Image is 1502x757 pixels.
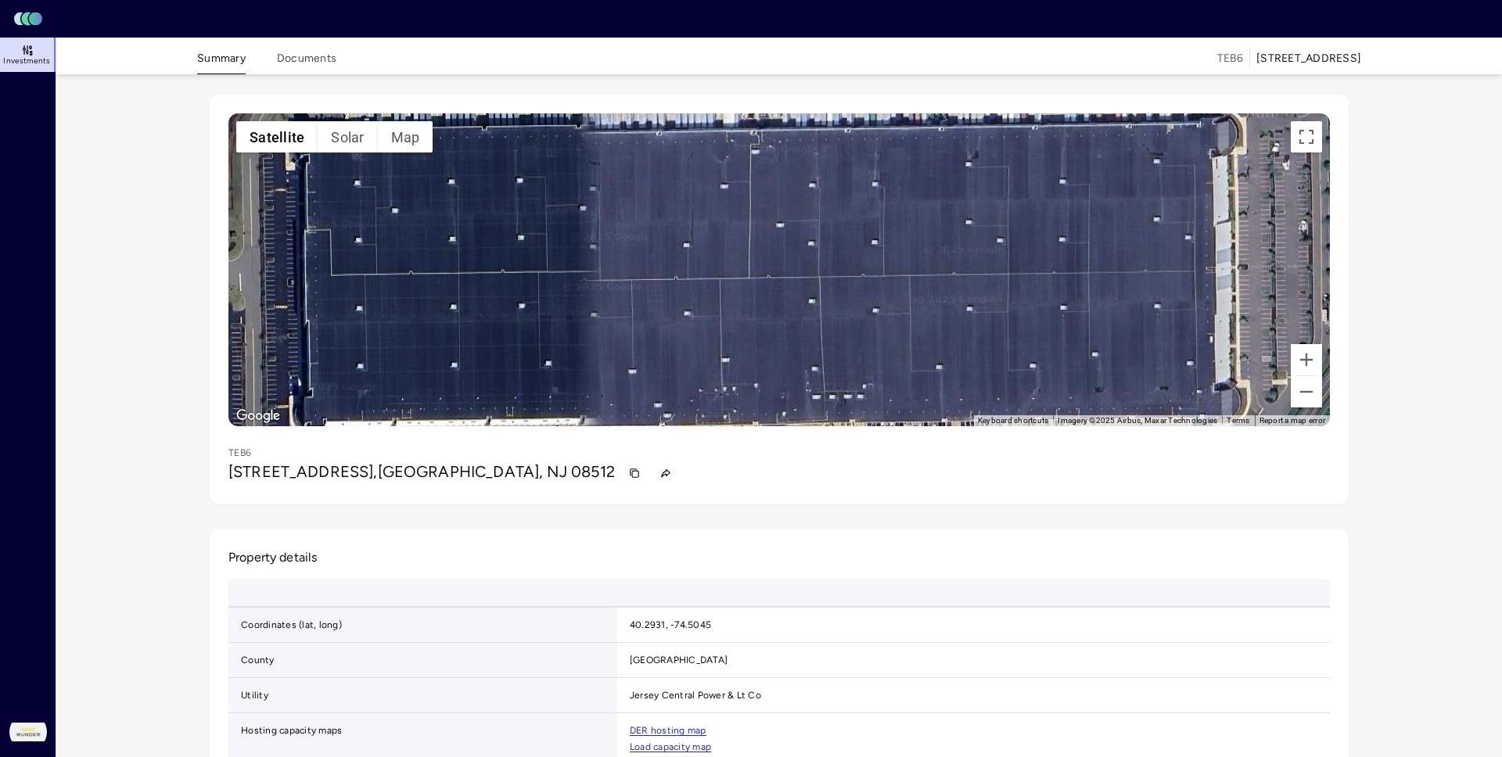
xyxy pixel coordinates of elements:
[617,678,1374,713] td: Jersey Central Power & Lt Co
[232,406,284,426] img: Google
[228,643,617,678] td: County
[978,415,1049,426] button: Keyboard shortcuts
[228,678,617,713] td: Utility
[318,121,377,152] button: Show solar potential
[1227,416,1249,425] a: Terms (opens in new tab)
[1291,344,1322,375] button: Zoom in
[236,121,318,152] button: Show satellite imagery
[617,608,1374,643] td: 40.2931, -74.5045
[617,643,1374,678] td: [GEOGRAPHIC_DATA]
[228,608,617,643] td: Coordinates (lat, long)
[378,121,433,152] button: Show street map
[228,462,378,481] span: [STREET_ADDRESS],
[228,548,1330,567] h2: Property details
[1217,50,1243,67] span: TEB6
[3,56,50,66] span: Investments
[228,445,251,461] p: TEB6
[9,713,47,751] img: Wunder
[277,50,336,74] button: Documents
[197,50,246,74] button: Summary
[1291,376,1322,407] button: Zoom out
[378,462,616,481] span: [GEOGRAPHIC_DATA], NJ 08512
[1256,50,1361,67] div: [STREET_ADDRESS]
[630,742,711,752] a: Load capacity map
[1259,416,1326,425] a: Report a map error
[1058,416,1217,425] span: Imagery ©2025 Airbus, Maxar Technologies
[630,726,706,736] a: DER hosting map
[232,406,284,426] a: Open this area in Google Maps (opens a new window)
[197,41,336,74] div: tabs
[1291,121,1322,152] button: Toggle fullscreen view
